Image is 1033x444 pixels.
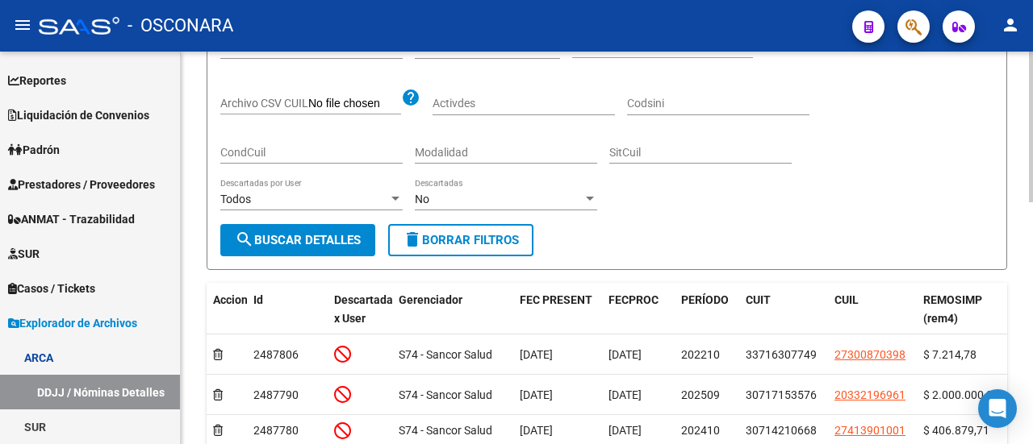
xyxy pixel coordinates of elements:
[923,388,999,401] span: $ 2.000.000,00
[681,424,720,437] span: 202410
[403,233,519,247] span: Borrar Filtros
[328,283,392,336] datatable-header-cell: Descartada x User
[399,293,462,306] span: Gerenciador
[220,97,308,110] span: Archivo CSV CUIL
[834,424,905,437] span: 27413901001
[388,224,533,256] button: Borrar Filtros
[8,72,66,89] span: Reportes
[8,141,60,159] span: Padrón
[8,280,95,297] span: Casos / Tickets
[681,348,720,361] span: 202210
[8,314,137,332] span: Explorador de Archivos
[520,388,553,401] span: [DATE]
[746,293,771,306] span: CUIT
[834,388,905,401] span: 20332196961
[828,283,917,336] datatable-header-cell: CUIL
[746,386,817,405] div: 30717153576
[220,193,251,205] span: Todos
[415,193,429,205] span: No
[1001,15,1020,35] mat-icon: person
[609,293,659,306] span: FECPROC
[399,348,492,361] span: S74 - Sancor Salud
[399,424,492,437] span: S74 - Sancor Salud
[609,424,642,437] span: [DATE]
[520,348,553,361] span: [DATE]
[609,388,642,401] span: [DATE]
[8,210,135,228] span: ANMAT - Trazabilidad
[403,230,422,249] mat-icon: delete
[235,233,361,247] span: Buscar Detalles
[602,283,675,336] datatable-header-cell: FECPROC
[213,293,248,306] span: Accion
[917,283,1006,336] datatable-header-cell: REMOSIMP (rem4)
[513,283,602,336] datatable-header-cell: FEC PRESENT
[746,421,817,440] div: 30714210668
[253,424,299,437] span: 2487780
[675,283,739,336] datatable-header-cell: PERÍODO
[308,97,401,111] input: Archivo CSV CUIL
[681,388,720,401] span: 202509
[834,293,859,306] span: CUIL
[681,293,729,306] span: PERÍODO
[739,283,828,336] datatable-header-cell: CUIT
[520,293,592,306] span: FEC PRESENT
[8,245,40,263] span: SUR
[8,106,149,124] span: Liquidación de Convenios
[520,424,553,437] span: [DATE]
[220,224,375,256] button: Buscar Detalles
[399,388,492,401] span: S74 - Sancor Salud
[253,388,299,401] span: 2487790
[334,293,393,325] span: Descartada x User
[923,293,982,325] span: REMOSIMP (rem4)
[207,283,247,336] datatable-header-cell: Accion
[978,389,1017,428] div: Open Intercom Messenger
[235,230,254,249] mat-icon: search
[247,283,328,336] datatable-header-cell: Id
[401,88,420,107] mat-icon: help
[392,283,513,336] datatable-header-cell: Gerenciador
[923,424,989,437] span: $ 406.879,71
[609,348,642,361] span: [DATE]
[8,176,155,193] span: Prestadores / Proveedores
[253,348,299,361] span: 2487806
[923,348,977,361] span: $ 7.214,78
[834,348,905,361] span: 27300870398
[13,15,32,35] mat-icon: menu
[746,346,817,364] div: 33716307749
[128,8,233,44] span: - OSCONARA
[253,293,263,306] span: Id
